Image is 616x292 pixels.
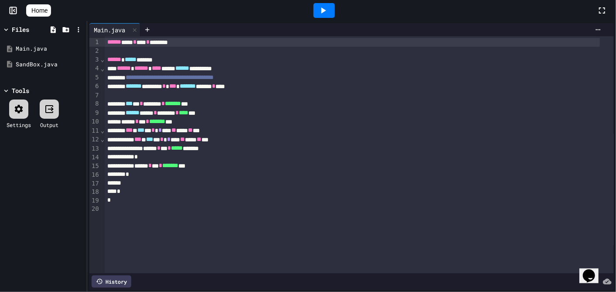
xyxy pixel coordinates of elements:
[100,136,105,143] span: Fold line
[89,188,100,196] div: 18
[89,162,100,171] div: 15
[89,144,100,153] div: 13
[89,127,100,135] div: 11
[89,47,100,55] div: 2
[31,6,48,15] span: Home
[89,117,100,126] div: 10
[579,257,607,283] iframe: chat widget
[89,64,100,73] div: 4
[89,205,100,213] div: 20
[16,45,84,53] div: Main.java
[89,91,100,100] div: 7
[89,135,100,144] div: 12
[89,55,100,64] div: 3
[7,121,31,129] div: Settings
[100,56,105,63] span: Fold line
[89,153,100,162] div: 14
[40,121,58,129] div: Output
[89,38,100,47] div: 1
[89,196,100,205] div: 19
[12,25,29,34] div: Files
[92,275,131,288] div: History
[89,23,140,36] div: Main.java
[89,25,129,34] div: Main.java
[89,179,100,188] div: 17
[100,127,105,134] span: Fold line
[89,171,100,179] div: 16
[89,73,100,82] div: 5
[16,60,84,69] div: SandBox.java
[89,109,100,117] div: 9
[89,82,100,91] div: 6
[26,4,51,17] a: Home
[89,100,100,108] div: 8
[12,86,29,95] div: Tools
[100,65,105,72] span: Fold line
